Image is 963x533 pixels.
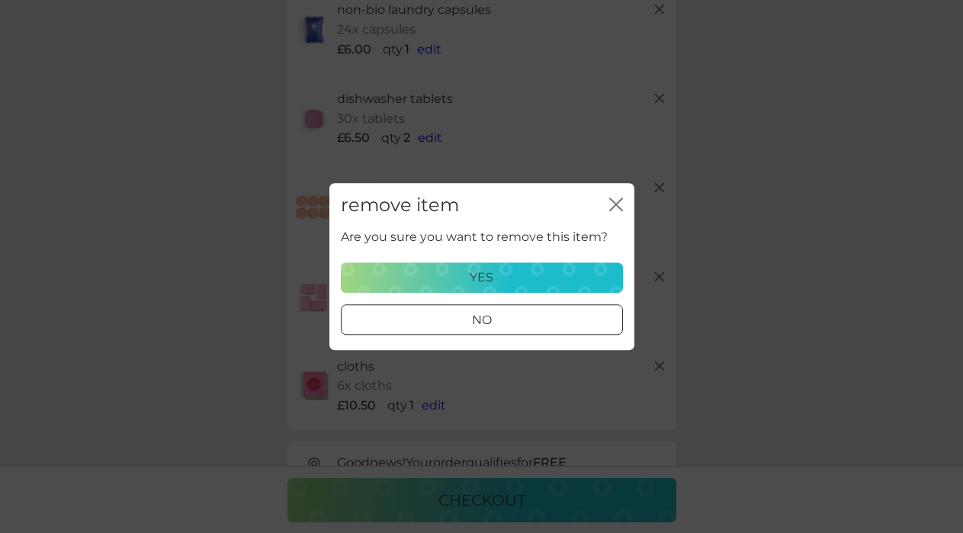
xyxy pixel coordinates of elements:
p: yes [470,268,493,287]
p: no [472,310,492,330]
button: close [609,197,623,214]
button: yes [341,262,623,293]
p: Are you sure you want to remove this item? [341,228,608,248]
h2: remove item [341,194,459,217]
button: no [341,304,623,335]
